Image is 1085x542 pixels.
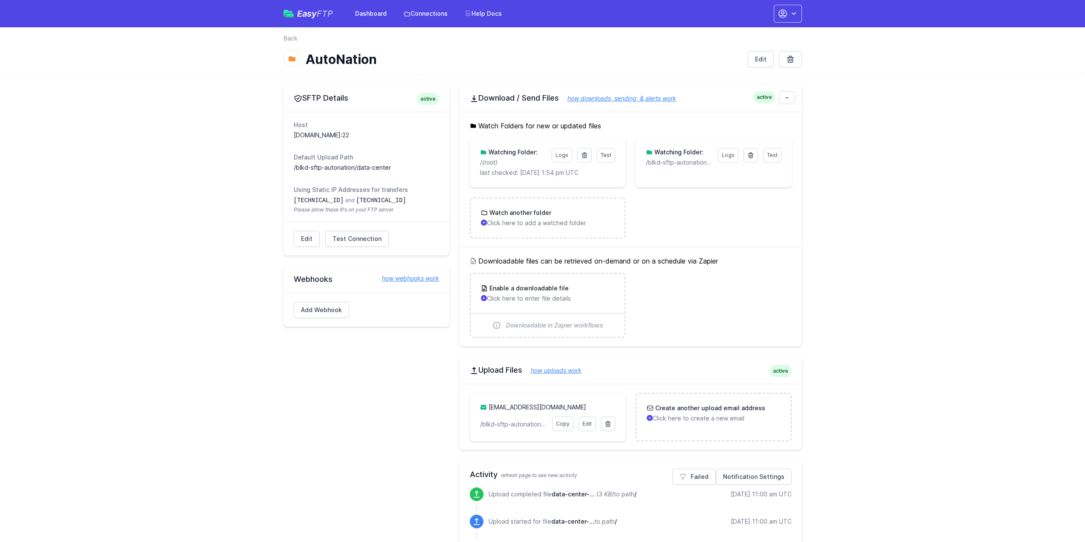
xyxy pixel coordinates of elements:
a: Logs [552,148,572,162]
a: Help Docs [460,6,507,21]
code: [TECHNICAL_ID] [294,197,344,204]
p: Click here to add a watched folder [481,219,614,227]
span: Test Connection [333,235,382,243]
h2: Webhooks [294,274,439,284]
h2: SFTP Details [294,93,439,103]
dt: Host [294,121,439,129]
nav: Breadcrumb [284,34,802,48]
a: Connections [399,6,453,21]
a: Edit [579,417,596,431]
p: Click here to enter file details [481,294,614,303]
a: Watch another folder Click here to add a watched folder [471,198,625,238]
a: Notification Settings [716,469,792,485]
span: active [417,93,439,105]
a: Copy [552,417,573,431]
span: refresh page to see new activity [501,472,577,478]
span: Test [767,152,778,158]
a: Test [597,148,615,162]
div: [DATE] 11:00 am UTC [731,517,792,526]
p: Upload completed file to path [489,490,637,499]
i: (root) [482,159,498,166]
h2: Activity [470,469,792,481]
dt: Using Static IP Addresses for transfers [294,185,439,194]
span: Test [601,152,611,158]
h3: Watching Folder: [653,148,703,157]
dd: /blkd-sftp-autonation/data-center [294,163,439,172]
a: EasyFTP [284,9,333,18]
span: Downloadable in Zapier workflows [506,321,603,330]
span: and [345,197,354,203]
h5: Watch Folders for new or updated files [470,121,792,131]
p: / [480,158,547,167]
h3: Watching Folder: [487,148,538,157]
div: [DATE] 11:00 am UTC [731,490,792,499]
a: how downloads, sending, & alerts work [559,95,676,102]
p: Click here to create a new email [647,414,780,423]
a: Test Connection [325,231,389,247]
a: Create another upload email address Click here to create a new email [637,394,790,433]
span: data-center-1760094009.csv [551,518,594,525]
p: /blkd-sftp-autonation/data-center [480,420,547,429]
a: Logs [718,148,738,162]
dd: [DOMAIN_NAME]:22 [294,131,439,139]
a: Back [284,34,298,43]
p: last checked: [DATE] 1:54 pm UTC [480,168,615,177]
span: / [634,490,637,498]
a: how uploads work [522,367,582,374]
span: FTP [317,9,333,19]
dt: Default Upload Path [294,153,439,162]
span: Please allow these IPs on your FTP server [294,206,439,213]
img: easyftp_logo.png [284,10,294,17]
h2: Upload Files [470,365,792,375]
code: [TECHNICAL_ID] [356,197,406,204]
a: Test [763,148,781,162]
h3: Create another upload email address [654,404,765,412]
a: Dashboard [350,6,392,21]
p: Upload started for file to path [489,517,617,526]
a: Add Webhook [294,302,349,318]
span: active [753,91,775,103]
i: (3 KB) [596,490,614,498]
span: data-center-1760094009.csv [552,490,595,498]
span: / [615,518,617,525]
h3: Watch another folder [488,209,551,217]
a: Edit [294,231,320,247]
a: [EMAIL_ADDRESS][DOMAIN_NAME] [489,403,586,411]
h3: Enable a downloadable file [488,284,569,293]
span: Easy [297,9,333,18]
a: Failed [672,469,716,485]
h1: AutoNation [306,52,741,67]
a: Edit [748,51,774,67]
span: active [770,365,792,377]
a: how webhooks work [373,274,439,283]
p: /blkd-sftp-autonation/data-center [646,158,712,167]
h5: Downloadable files can be retrieved on-demand or on a schedule via Zapier [470,256,792,266]
h2: Download / Send Files [470,93,792,103]
a: Enable a downloadable file Click here to enter file details Downloadable in Zapier workflows [471,274,625,337]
